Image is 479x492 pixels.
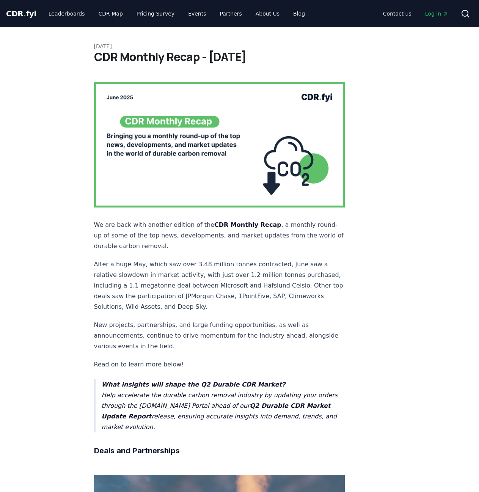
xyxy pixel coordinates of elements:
a: Pricing Survey [130,7,181,20]
h1: CDR Monthly Recap - [DATE] [94,50,385,64]
strong: CDR Monthly Recap [214,221,281,228]
a: Events [182,7,212,20]
a: About Us [250,7,286,20]
em: Help accelerate the durable carbon removal industry by updating your orders through the [DOMAIN_N... [102,381,338,431]
img: blog post image [94,82,345,207]
strong: Q2 Durable CDR Market Update Report [102,402,331,420]
span: . [24,9,26,18]
span: Log in [425,10,449,17]
strong: Deals and Partnerships [94,446,180,455]
nav: Main [42,7,311,20]
p: [DATE] [94,42,385,50]
strong: What insights will shape the Q2 Durable CDR Market? [102,381,286,388]
a: Log in [419,7,455,20]
a: CDR.fyi [6,8,36,19]
a: Contact us [377,7,418,20]
a: Partners [214,7,248,20]
p: We are back with another edition of the , a monthly round-up of some of the top news, development... [94,220,345,252]
a: CDR Map [93,7,129,20]
a: Leaderboards [42,7,91,20]
a: Blog [287,7,311,20]
p: New projects, partnerships, and large funding opportunities, as well as announcements, continue t... [94,320,345,352]
p: Read on to learn more below! [94,359,345,370]
nav: Main [377,7,455,20]
p: After a huge May, which saw over 3.48 million tonnes contracted, June saw a relative slowdown in ... [94,259,345,312]
span: CDR fyi [6,9,36,18]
